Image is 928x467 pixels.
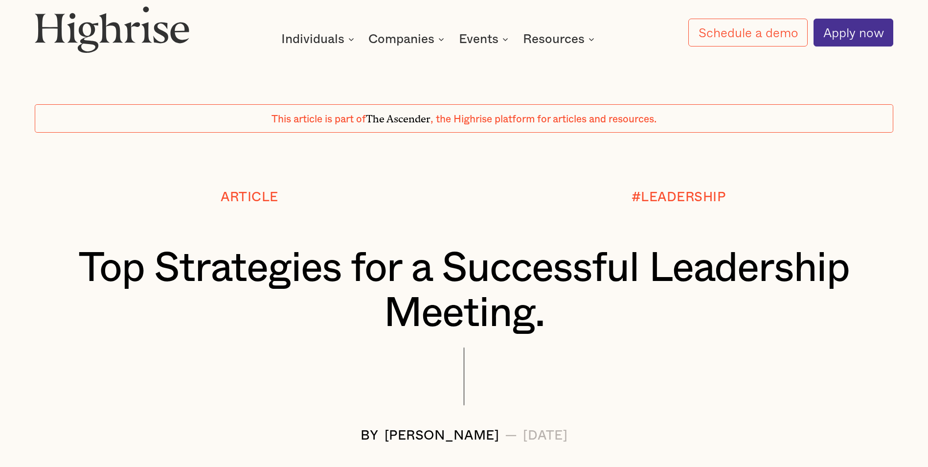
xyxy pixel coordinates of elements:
span: This article is part of [272,114,366,124]
div: [DATE] [523,429,567,443]
div: #LEADERSHIP [632,190,726,205]
div: Companies [368,33,447,45]
div: Companies [368,33,434,45]
div: Individuals [281,33,344,45]
a: Apply now [814,19,893,47]
div: Events [459,33,498,45]
a: Schedule a demo [688,19,807,47]
h1: Top Strategies for a Successful Leadership Meeting. [70,246,858,337]
img: Highrise logo [35,6,190,53]
div: Resources [523,33,585,45]
div: Resources [523,33,597,45]
div: Individuals [281,33,357,45]
div: BY [361,429,379,443]
div: Events [459,33,511,45]
div: — [505,429,518,443]
span: The Ascender [366,111,430,123]
div: [PERSON_NAME] [385,429,499,443]
span: , the Highrise platform for articles and resources. [430,114,656,124]
div: Article [221,190,278,205]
